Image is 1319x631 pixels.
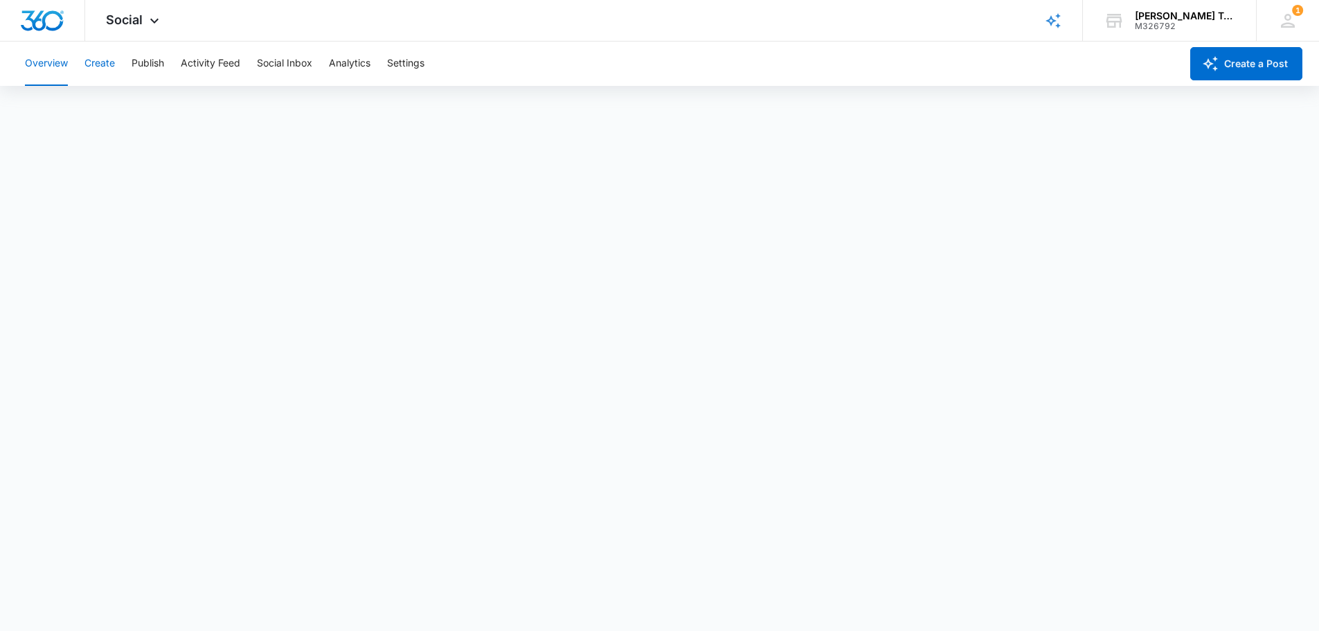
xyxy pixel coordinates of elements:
button: Create a Post [1190,47,1302,80]
div: account id [1135,21,1236,31]
div: notifications count [1292,5,1303,16]
button: Analytics [329,42,370,86]
button: Social Inbox [257,42,312,86]
span: Social [106,12,143,27]
button: Activity Feed [181,42,240,86]
button: Overview [25,42,68,86]
button: Publish [132,42,164,86]
span: 1 [1292,5,1303,16]
button: Settings [387,42,424,86]
button: Create [84,42,115,86]
div: account name [1135,10,1236,21]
